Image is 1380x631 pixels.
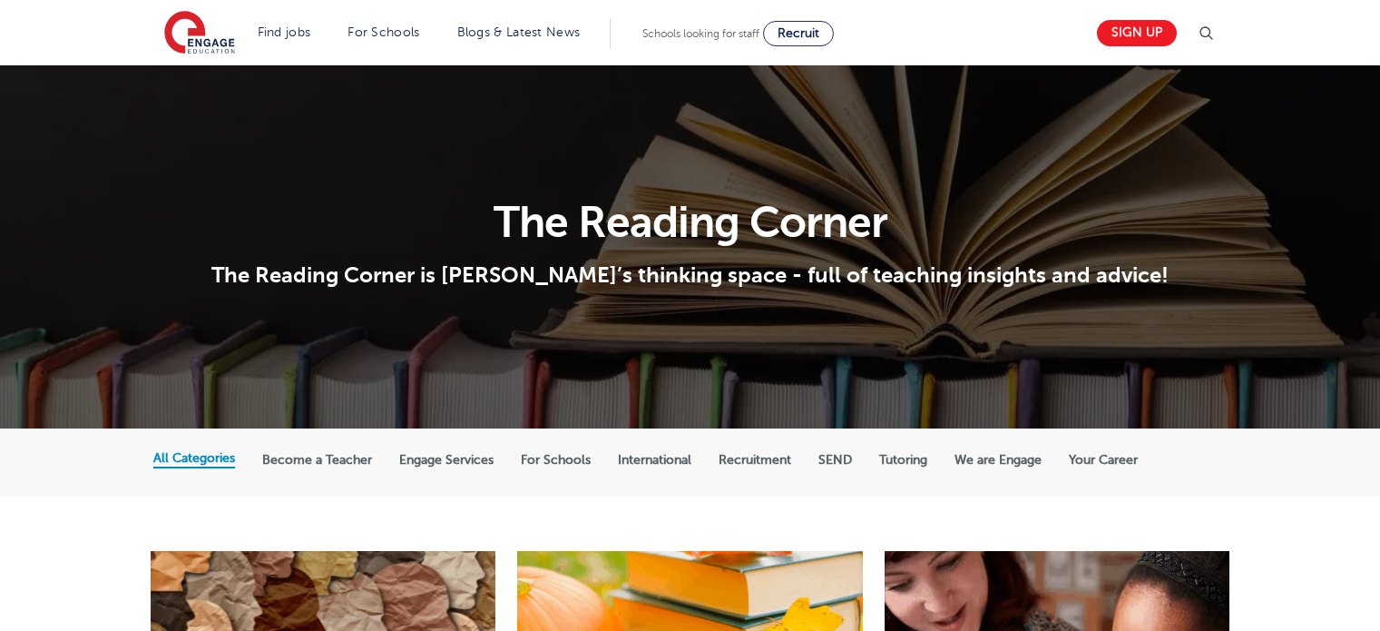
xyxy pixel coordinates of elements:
[818,452,852,468] label: SEND
[1097,20,1177,46] a: Sign up
[618,452,691,468] label: International
[879,452,927,468] label: Tutoring
[347,25,419,39] a: For Schools
[399,452,494,468] label: Engage Services
[262,452,372,468] label: Become a Teacher
[954,452,1042,468] label: We are Engage
[763,21,834,46] a: Recruit
[164,11,235,56] img: Engage Education
[457,25,581,39] a: Blogs & Latest News
[153,201,1227,244] h1: The Reading Corner
[1069,452,1138,468] label: Your Career
[719,452,791,468] label: Recruitment
[258,25,311,39] a: Find jobs
[778,26,819,40] span: Recruit
[521,452,591,468] label: For Schools
[153,261,1227,289] p: The Reading Corner is [PERSON_NAME]’s thinking space - full of teaching insights and advice!
[153,450,235,467] label: All Categories
[642,27,759,40] span: Schools looking for staff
